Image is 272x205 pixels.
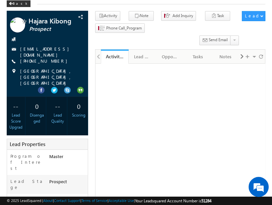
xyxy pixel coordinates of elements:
[8,112,23,130] div: Lead Score Upgrad
[101,50,129,64] a: Activity History
[199,36,231,45] button: Send Email
[217,53,234,61] div: Notes
[29,100,44,112] div: 0
[205,11,230,21] button: Task
[71,112,86,118] div: Scoring
[20,46,72,58] a: [EMAIL_ADDRESS][DOMAIN_NAME]
[71,100,86,112] div: 0
[10,178,44,190] label: Lead Stage
[10,153,44,171] label: Program of Interest
[110,3,126,19] div: Minimize live chat window
[109,198,134,203] a: Acceptable Use
[54,198,80,203] a: Contact Support
[134,53,150,61] div: Lead Details
[29,26,78,32] span: Prospect
[29,112,44,124] div: Disengaged
[95,11,120,21] button: Activity
[7,198,211,204] span: © 2025 LeadSquared | | | | |
[161,11,196,21] button: Add Inquiry
[91,158,122,167] em: Start Chat
[135,198,211,203] span: Your Leadsquared Account Number is
[50,100,65,112] div: --
[8,100,23,112] div: --
[43,198,53,203] a: About
[184,50,212,64] a: Tasks
[28,17,77,24] span: Hajara Kibong
[209,37,228,43] span: Send Email
[162,53,178,61] div: Opportunities
[11,35,28,44] img: d_60004797649_company_0_60004797649
[20,68,84,86] span: [GEOGRAPHIC_DATA], [GEOGRAPHIC_DATA], [GEOGRAPHIC_DATA]
[106,25,142,31] span: Phone Call_Program
[35,35,113,44] div: Chat with us now
[20,58,71,65] span: [PHONE_NUMBER]
[9,62,122,153] textarea: Type your message and hit 'Enter'
[190,53,206,61] div: Tasks
[101,50,129,63] li: Activity History
[48,178,88,188] div: Prospect
[201,198,211,203] span: 51284
[242,11,265,21] button: Lead Actions
[129,11,154,21] button: Note
[95,23,145,33] button: Phone Call_Program
[81,198,108,203] a: Terms of Service
[156,50,184,64] a: Opportunities
[172,13,193,19] span: Add Inquiry
[156,50,184,63] li: Opportunities
[212,50,240,64] a: Notes
[10,141,45,147] span: Lead Properties
[129,50,156,63] li: Lead Details
[48,153,88,162] div: Master
[10,17,25,35] img: Profile photo
[50,112,65,124] div: Lead Quality
[106,53,124,60] div: Activity History
[7,0,30,7] div: Back
[129,50,156,64] a: Lead Details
